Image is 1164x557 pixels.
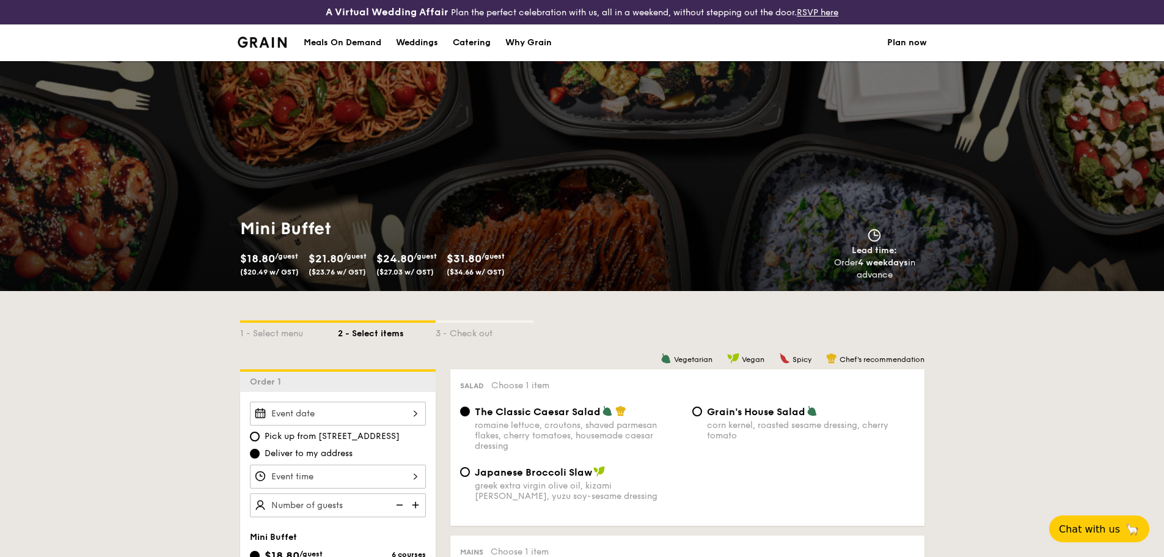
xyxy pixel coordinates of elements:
[230,5,934,20] div: Plan the perfect celebration with us, all in a weekend, without stepping out the door.
[414,252,437,260] span: /guest
[505,24,552,61] div: Why Grain
[742,355,764,364] span: Vegan
[238,37,287,48] img: Grain
[453,24,491,61] div: Catering
[338,323,436,340] div: 2 - Select items
[865,229,884,242] img: icon-clock.2db775ea.svg
[475,406,601,418] span: The Classic Caesar Salad
[792,355,811,364] span: Spicy
[1049,515,1149,542] button: Chat with us🦙
[460,382,484,390] span: Salad
[250,449,260,459] input: Deliver to my address
[460,407,470,416] input: The Classic Caesar Saladromaine lettuce, croutons, shaved parmesan flakes, cherry tomatoes, house...
[436,323,533,340] div: 3 - Check out
[692,407,702,416] input: Grain's House Saladcorn kernel, roasted sesame dressing, cherry tomato
[491,380,549,391] span: Choose 1 item
[852,245,897,256] span: Lead time:
[481,252,505,260] span: /guest
[240,268,299,276] span: ($20.49 w/ GST)
[250,532,297,542] span: Mini Buffet
[447,252,481,265] span: $31.80
[498,24,559,61] a: Why Grain
[240,323,338,340] div: 1 - Select menu
[447,268,505,276] span: ($34.66 w/ GST)
[615,405,626,416] img: icon-chef-hat.a58ddaea.svg
[475,467,592,478] span: Japanese Broccoli Slaw
[475,481,683,501] div: greek extra virgin olive oil, kizami [PERSON_NAME], yuzu soy-sesame dressing
[240,218,577,240] h1: Mini Buffet
[296,24,389,61] a: Meals On Demand
[820,257,929,281] div: Order in advance
[475,420,683,451] div: romaine lettuce, croutons, shaved parmesan flakes, cherry tomatoes, housemade caesar dressing
[840,355,924,364] span: Chef's recommendation
[707,420,915,441] div: corn kernel, roasted sesame dressing, cherry tomato
[460,467,470,477] input: Japanese Broccoli Slawgreek extra virgin olive oil, kizami [PERSON_NAME], yuzu soy-sesame dressing
[250,402,426,426] input: Event date
[389,24,445,61] a: Weddings
[797,7,838,18] a: RSVP here
[309,252,343,265] span: $21.80
[445,24,498,61] a: Catering
[707,406,805,418] span: Grain's House Salad
[1125,522,1140,536] span: 🦙
[661,353,672,364] img: icon-vegetarian.fe4039eb.svg
[887,24,927,61] a: Plan now
[376,268,434,276] span: ($27.03 w/ GST)
[343,252,367,260] span: /guest
[238,37,287,48] a: Logotype
[593,466,606,477] img: icon-vegan.f8ff3823.svg
[408,493,426,517] img: icon-add.58712e84.svg
[304,24,381,61] div: Meals On Demand
[275,252,298,260] span: /guest
[396,24,438,61] div: Weddings
[674,355,712,364] span: Vegetarian
[389,493,408,517] img: icon-reduce.1d2dbef1.svg
[250,377,286,387] span: Order 1
[1059,523,1120,535] span: Chat with us
[460,548,483,556] span: Mains
[826,353,837,364] img: icon-chef-hat.a58ddaea.svg
[807,405,818,416] img: icon-vegetarian.fe4039eb.svg
[250,493,426,517] input: Number of guests
[309,268,366,276] span: ($23.76 w/ GST)
[265,430,400,443] span: Pick up from [STREET_ADDRESS]
[250,465,426,489] input: Event time
[326,5,448,20] h4: A Virtual Wedding Affair
[602,405,613,416] img: icon-vegetarian.fe4039eb.svg
[376,252,414,265] span: $24.80
[858,257,908,268] strong: 4 weekdays
[265,448,353,460] span: Deliver to my address
[779,353,790,364] img: icon-spicy.37a8142b.svg
[491,547,549,557] span: Choose 1 item
[727,353,739,364] img: icon-vegan.f8ff3823.svg
[250,432,260,441] input: Pick up from [STREET_ADDRESS]
[240,252,275,265] span: $18.80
